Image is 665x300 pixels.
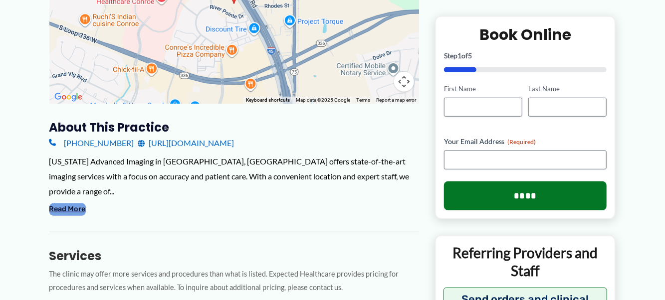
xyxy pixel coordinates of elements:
a: [PHONE_NUMBER] [49,136,134,150]
span: (Required) [508,138,536,146]
p: Referring Providers and Staff [443,244,608,280]
label: First Name [444,84,522,94]
button: Keyboard shortcuts [246,97,290,104]
span: 5 [468,51,472,60]
p: The clinic may offer more services and procedures than what is listed. Expected Healthcare provid... [49,268,419,295]
div: [US_STATE] Advanced Imaging in [GEOGRAPHIC_DATA], [GEOGRAPHIC_DATA] offers state-of-the-art imagi... [49,154,419,198]
a: Report a map error [376,97,416,103]
label: Last Name [528,84,607,94]
h3: About this practice [49,120,419,135]
a: [URL][DOMAIN_NAME] [138,136,234,150]
img: Google [52,91,85,104]
a: Terms (opens in new tab) [356,97,370,103]
button: Map camera controls [394,72,414,92]
button: Read More [49,203,86,215]
p: Step of [444,52,607,59]
h2: Book Online [444,25,607,44]
label: Your Email Address [444,137,607,147]
span: 1 [457,51,461,60]
a: Open this area in Google Maps (opens a new window) [52,91,85,104]
h3: Services [49,248,419,264]
span: Map data ©2025 Google [296,97,350,103]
